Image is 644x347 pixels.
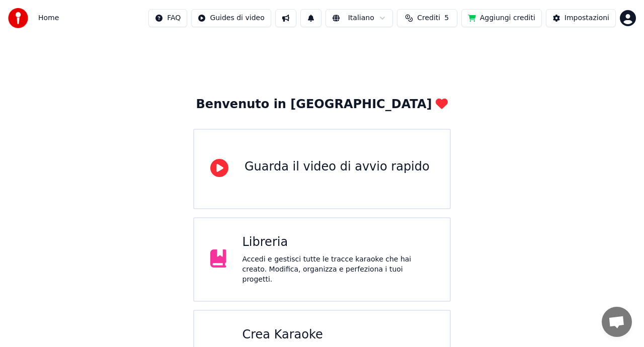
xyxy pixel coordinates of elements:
a: Aprire la chat [602,307,632,337]
div: Libreria [243,234,434,250]
span: Crediti [417,13,440,23]
button: Guides di video [191,9,271,27]
button: Aggiungi crediti [461,9,542,27]
img: youka [8,8,28,28]
div: Accedi e gestisci tutte le tracce karaoke che hai creato. Modifica, organizza e perfeziona i tuoi... [243,254,434,285]
div: Crea Karaoke [243,327,434,343]
div: Benvenuto in [GEOGRAPHIC_DATA] [196,97,448,113]
div: Impostazioni [565,13,609,23]
button: FAQ [148,9,187,27]
button: Impostazioni [546,9,616,27]
nav: breadcrumb [38,13,59,23]
span: 5 [444,13,449,23]
div: Guarda il video di avvio rapido [245,159,430,175]
button: Crediti5 [397,9,457,27]
span: Home [38,13,59,23]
